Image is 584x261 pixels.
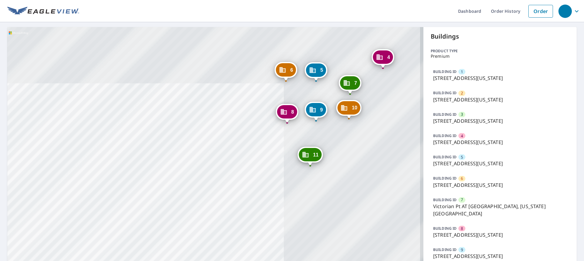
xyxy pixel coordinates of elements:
[291,110,294,114] span: 8
[461,112,463,117] span: 3
[461,69,463,75] span: 1
[433,117,567,125] p: [STREET_ADDRESS][US_STATE]
[461,133,463,139] span: 4
[461,154,463,160] span: 5
[433,154,457,160] p: BUILDING ID
[433,139,567,146] p: [STREET_ADDRESS][US_STATE]
[431,54,569,59] p: Premium
[431,48,569,54] p: Product type
[461,90,463,96] span: 2
[433,247,457,252] p: BUILDING ID
[372,49,394,68] div: Dropped pin, building 4, Commercial property, 1957 Giltshire Dr Colorado Springs, CO 80905
[275,62,297,81] div: Dropped pin, building 6, Commercial property, 1909 Giltshire Dr Colorado Springs, CO 80905
[433,133,457,138] p: BUILDING ID
[433,197,457,202] p: BUILDING ID
[320,108,323,112] span: 9
[7,7,79,16] img: EV Logo
[305,62,327,81] div: Dropped pin, building 5, Commercial property, 1927 Giltshire Dr Colorado Springs, CO 80905
[313,153,318,157] span: 11
[461,176,463,181] span: 6
[433,203,567,217] p: Victorian Pt AT [GEOGRAPHIC_DATA], [US_STATE][GEOGRAPHIC_DATA]
[433,90,457,95] p: BUILDING ID
[433,181,567,189] p: [STREET_ADDRESS][US_STATE]
[297,147,323,166] div: Dropped pin, building 11, Commercial property, 2178 Giltshire Dr Colorado Springs, CO 80905
[305,102,327,121] div: Dropped pin, building 9, Commercial property, 2169 Giltshire Dr Colorado Springs, CO 80905
[433,112,457,117] p: BUILDING ID
[336,100,362,119] div: Dropped pin, building 10, Commercial property, 2159 Giltshire Dr Colorado Springs, CO 80905
[352,105,357,110] span: 10
[354,81,357,85] span: 7
[433,69,457,74] p: BUILDING ID
[431,32,569,41] p: Buildings
[433,160,567,167] p: [STREET_ADDRESS][US_STATE]
[461,247,463,253] span: 9
[461,197,463,203] span: 7
[387,55,390,60] span: 4
[433,226,457,231] p: BUILDING ID
[276,104,298,123] div: Dropped pin, building 8, Commercial property, 2189 Giltshire Dr Colorado Springs, CO 80905
[433,252,567,260] p: [STREET_ADDRESS][US_STATE]
[339,75,361,94] div: Dropped pin, building 7, Commercial property, Victorian Pt AT Giltshire Dr Colorado Springs, CO 8...
[433,74,567,82] p: [STREET_ADDRESS][US_STATE]
[528,5,553,18] a: Order
[433,176,457,181] p: BUILDING ID
[461,226,463,232] span: 8
[433,96,567,103] p: [STREET_ADDRESS][US_STATE]
[290,68,293,72] span: 6
[320,68,323,72] span: 5
[433,231,567,239] p: [STREET_ADDRESS][US_STATE]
